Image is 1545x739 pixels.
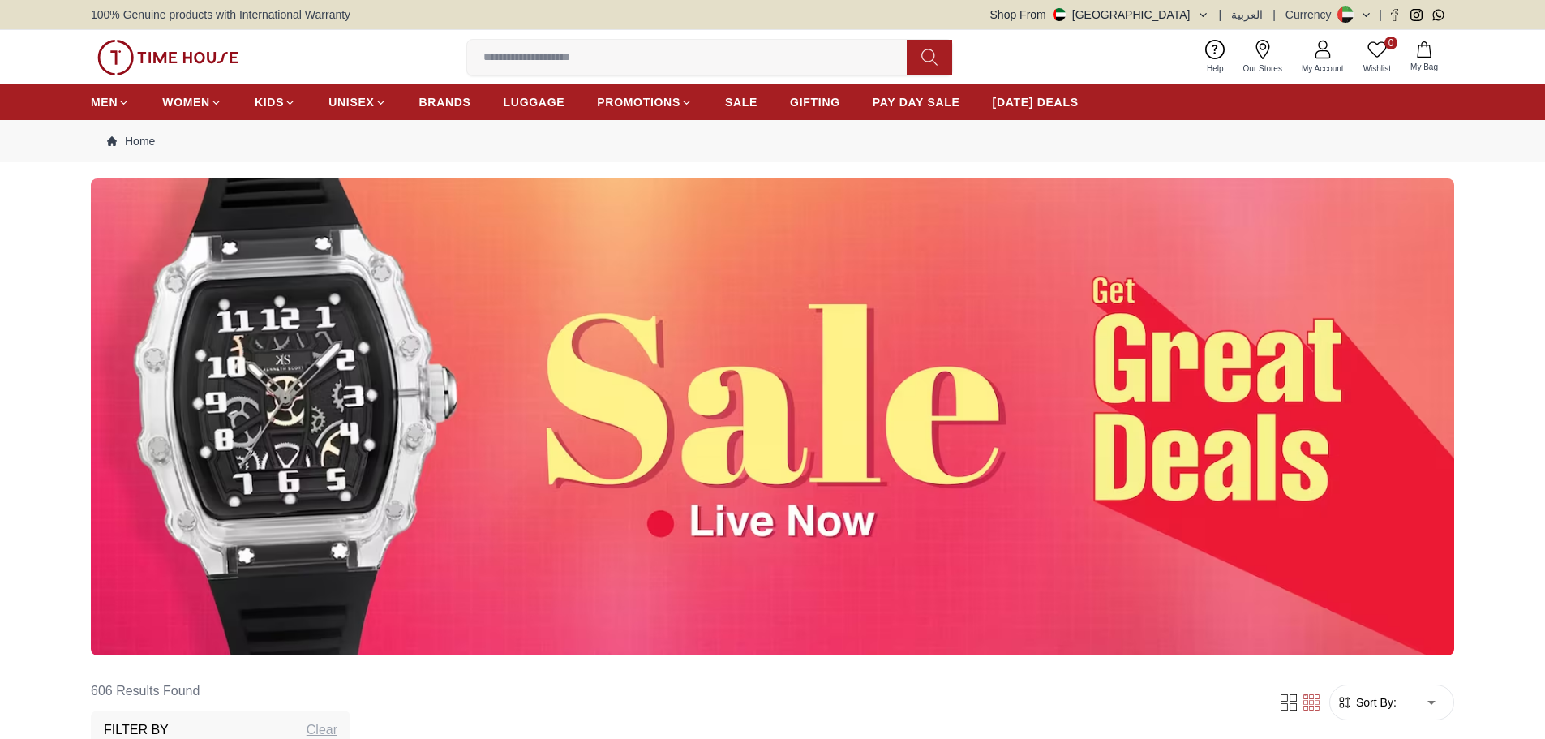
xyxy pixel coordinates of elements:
span: LUGGAGE [504,94,565,110]
a: Facebook [1388,9,1401,21]
h6: 606 Results Found [91,672,350,711]
a: LUGGAGE [504,88,565,117]
a: Home [107,133,155,149]
a: UNISEX [328,88,386,117]
span: | [1379,6,1382,23]
span: | [1272,6,1276,23]
span: Help [1200,62,1230,75]
span: PROMOTIONS [597,94,680,110]
span: UNISEX [328,94,374,110]
a: MEN [91,88,130,117]
button: Shop From[GEOGRAPHIC_DATA] [990,6,1209,23]
span: | [1219,6,1222,23]
span: BRANDS [419,94,471,110]
a: PROMOTIONS [597,88,693,117]
span: My Account [1295,62,1350,75]
a: Instagram [1410,9,1423,21]
span: PAY DAY SALE [873,94,960,110]
a: PAY DAY SALE [873,88,960,117]
span: 100% Genuine products with International Warranty [91,6,350,23]
div: Currency [1285,6,1338,23]
img: ... [91,178,1454,655]
a: BRANDS [419,88,471,117]
nav: Breadcrumb [91,120,1454,162]
span: KIDS [255,94,284,110]
span: My Bag [1404,61,1444,73]
span: Sort By: [1353,694,1397,711]
span: GIFTING [790,94,840,110]
a: KIDS [255,88,296,117]
span: [DATE] DEALS [993,94,1079,110]
a: Whatsapp [1432,9,1444,21]
span: MEN [91,94,118,110]
a: Help [1197,37,1234,78]
a: Our Stores [1234,37,1292,78]
button: العربية [1231,6,1263,23]
span: SALE [725,94,757,110]
a: SALE [725,88,757,117]
a: GIFTING [790,88,840,117]
a: 0Wishlist [1354,37,1401,78]
img: ... [97,40,238,75]
span: Wishlist [1357,62,1397,75]
a: WOMEN [162,88,222,117]
span: Our Stores [1237,62,1289,75]
button: Sort By: [1337,694,1397,711]
span: WOMEN [162,94,210,110]
span: 0 [1384,37,1397,49]
img: United Arab Emirates [1053,8,1066,21]
button: My Bag [1401,38,1448,76]
a: [DATE] DEALS [993,88,1079,117]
